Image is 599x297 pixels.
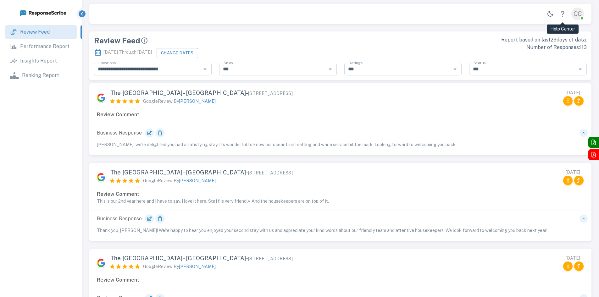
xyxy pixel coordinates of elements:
[97,227,584,234] p: Thank you, [PERSON_NAME]! We're happy to hear you enjoyed your second stay with us and appreciate...
[97,198,584,204] p: This is our 2nd year here and I have to say, I love it here. Staff is very friendly. And the hous...
[5,40,77,53] a: Performance Report
[20,28,50,36] p: Review Feed
[588,137,599,148] button: Export to Excel
[19,9,66,17] img: logo
[143,178,216,184] p: Google Review By
[97,141,584,148] p: [PERSON_NAME], we're delighted you had a satisfying stay. It's wonderful to know our oceanfront s...
[344,36,587,44] p: Report based on last 29 days of data.
[179,178,216,183] span: [PERSON_NAME]
[574,176,584,185] button: This response was sent to you via email and/or sms for approval.
[248,256,292,261] span: [STREET_ADDRESS]
[96,172,107,183] img: Google
[110,90,293,96] span: The [GEOGRAPHIC_DATA] - [GEOGRAPHIC_DATA] -
[451,65,459,74] button: Open
[326,65,335,74] button: Open
[93,128,169,138] p: Business Response
[20,43,69,50] p: Performance Report
[566,90,580,96] div: [DATE]
[96,92,107,103] img: Google
[157,48,198,58] button: Change Dates
[179,99,216,104] span: [PERSON_NAME]
[93,214,169,223] p: Business Response
[576,65,585,74] button: Open
[97,190,584,198] p: Review Comment
[110,255,293,262] span: The [GEOGRAPHIC_DATA] - [GEOGRAPHIC_DATA] -
[20,57,57,65] p: Insights Report
[574,261,584,271] button: This response was sent to you via email and/or sms for approval.
[201,65,209,74] button: Open
[588,149,599,160] button: Export to PDF
[474,60,485,65] label: Status
[248,170,292,175] span: [STREET_ADDRESS]
[563,261,573,271] button: This response is in the posting queue and will be on the live site shortly.
[98,60,116,65] label: Locations
[94,47,152,58] p: [DATE] Through [DATE]
[22,72,59,79] p: Ranking Report
[571,8,584,20] div: CC
[110,169,293,176] span: The [GEOGRAPHIC_DATA] - [GEOGRAPHIC_DATA] -
[344,44,587,51] p: Number of Responses: 113
[574,96,584,106] button: This response was sent to you via email and/or sms for approval.
[563,176,573,185] button: This response is in the posting queue and will be on the live site shortly.
[547,25,579,34] div: Help Center
[5,69,77,82] a: Ranking Report
[5,25,77,39] a: Review Feed
[5,54,77,68] a: Insights Report
[97,276,584,284] p: Review Comment
[566,169,580,176] div: [DATE]
[349,60,363,65] label: Ratings
[143,263,216,270] p: Google Review By
[563,96,573,106] button: This response is in the posting queue and will be on the live site shortly.
[94,36,337,45] div: Review Feed
[179,264,216,269] span: [PERSON_NAME]
[143,98,216,105] p: Google Review By
[556,8,569,20] a: Help Center
[96,257,107,268] img: Google
[224,60,233,65] label: Sites
[248,91,292,96] span: [STREET_ADDRESS]
[97,111,584,118] p: Review Comment
[566,255,580,261] div: [DATE]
